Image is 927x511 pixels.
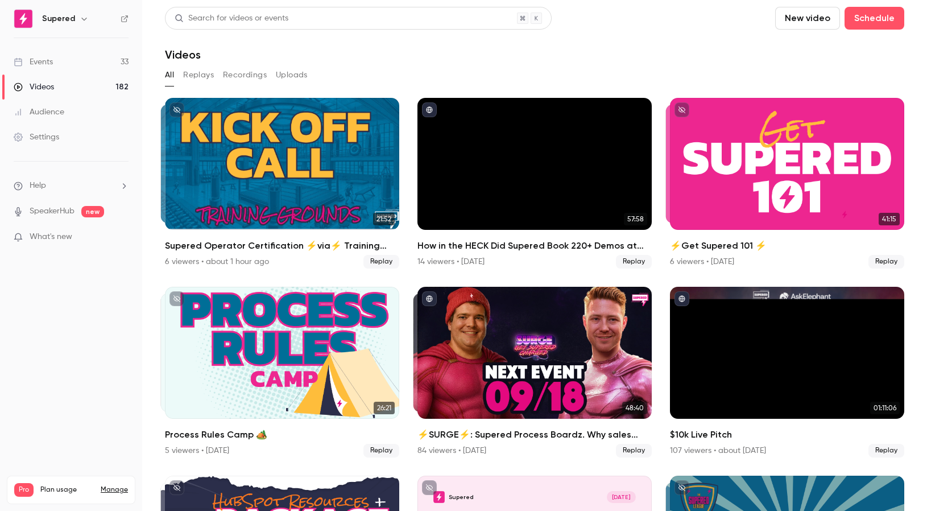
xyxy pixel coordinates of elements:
a: Manage [101,485,128,494]
h2: Supered Operator Certification ⚡️via⚡️ Training Grounds: Kickoff Call [165,239,399,253]
span: 01:11:06 [870,402,900,414]
a: 21:5221:52Supered Operator Certification ⚡️via⚡️ Training Grounds: Kickoff Call6 viewers • about ... [165,98,399,269]
button: unpublished [674,102,689,117]
span: Pro [14,483,34,497]
button: Uploads [276,66,308,84]
button: Recordings [223,66,267,84]
a: 26:2126:21Process Rules Camp 🏕️5 viewers • [DATE]Replay [165,287,399,458]
p: Supered [449,493,474,501]
section: Videos [165,7,904,504]
button: published [674,291,689,306]
div: Videos [14,81,54,93]
button: Schedule [845,7,904,30]
button: published [422,291,437,306]
div: 6 viewers • [DATE] [670,256,734,267]
li: ⚡️SURGE⚡️: Supered Process Boardz. Why sales enablement used to feel hard [417,287,652,458]
button: unpublished [422,480,437,495]
li: $10k Live Pitch [670,287,904,458]
h1: Videos [165,48,201,61]
span: Replay [363,255,399,269]
h2: $10k Live Pitch [670,428,904,442]
h6: Supered [42,13,75,24]
span: Replay [868,444,904,458]
span: [DATE] [607,491,636,503]
span: 41:15 [879,213,900,225]
button: Replays [183,66,214,84]
h2: Process Rules Camp 🏕️ [165,428,399,442]
span: 48:40 [622,402,647,414]
img: Supered [14,10,32,28]
button: unpublished [169,102,184,117]
a: 41:1541:15⚡️Get Supered 101 ⚡️6 viewers • [DATE]Replay [670,98,904,269]
div: 84 viewers • [DATE] [417,445,486,456]
span: Replay [616,444,652,458]
span: What's new [30,231,72,243]
li: Process Rules Camp 🏕️ [165,287,399,458]
span: Help [30,180,46,192]
div: Search for videos or events [175,13,288,24]
div: 14 viewers • [DATE] [417,256,485,267]
span: Replay [363,444,399,458]
li: help-dropdown-opener [14,180,129,192]
span: Replay [868,255,904,269]
button: unpublished [674,480,689,495]
li: ⚡️Get Supered 101 ⚡️ [670,98,904,269]
button: unpublished [169,291,184,306]
span: Replay [616,255,652,269]
button: unpublished [169,480,184,495]
button: New video [775,7,840,30]
div: 5 viewers • [DATE] [165,445,229,456]
a: 48:4048:40⚡️SURGE⚡️: Supered Process Boardz. Why sales enablement used to feel hard84 viewers • [... [417,287,652,458]
div: Audience [14,106,64,118]
div: Events [14,56,53,68]
a: 57:58How in the HECK Did Supered Book 220+ Demos at IN'25 🤯14 viewers • [DATE]Replay [417,98,652,269]
iframe: Noticeable Trigger [115,232,129,242]
span: new [81,206,104,217]
button: All [165,66,174,84]
div: 6 viewers • about 1 hour ago [165,256,269,267]
h2: ⚡️Get Supered 101 ⚡️ [670,239,904,253]
div: 107 viewers • about [DATE] [670,445,766,456]
a: SpeakerHub [30,205,75,217]
span: 21:52 [373,213,395,225]
div: Settings [14,131,59,143]
span: 57:58 [624,213,647,225]
span: Plan usage [40,485,94,494]
img: Admin Arena Finale [433,491,445,503]
h2: ⚡️SURGE⚡️: Supered Process Boardz. Why sales enablement used to feel hard [417,428,652,442]
li: Supered Operator Certification ⚡️via⚡️ Training Grounds: Kickoff Call [165,98,399,269]
span: 26:21 [374,402,395,414]
li: How in the HECK Did Supered Book 220+ Demos at IN'25 🤯 [417,98,652,269]
a: 01:11:06$10k Live Pitch107 viewers • about [DATE]Replay [670,287,904,458]
h2: How in the HECK Did Supered Book 220+ Demos at IN'25 🤯 [417,239,652,253]
button: published [422,102,437,117]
